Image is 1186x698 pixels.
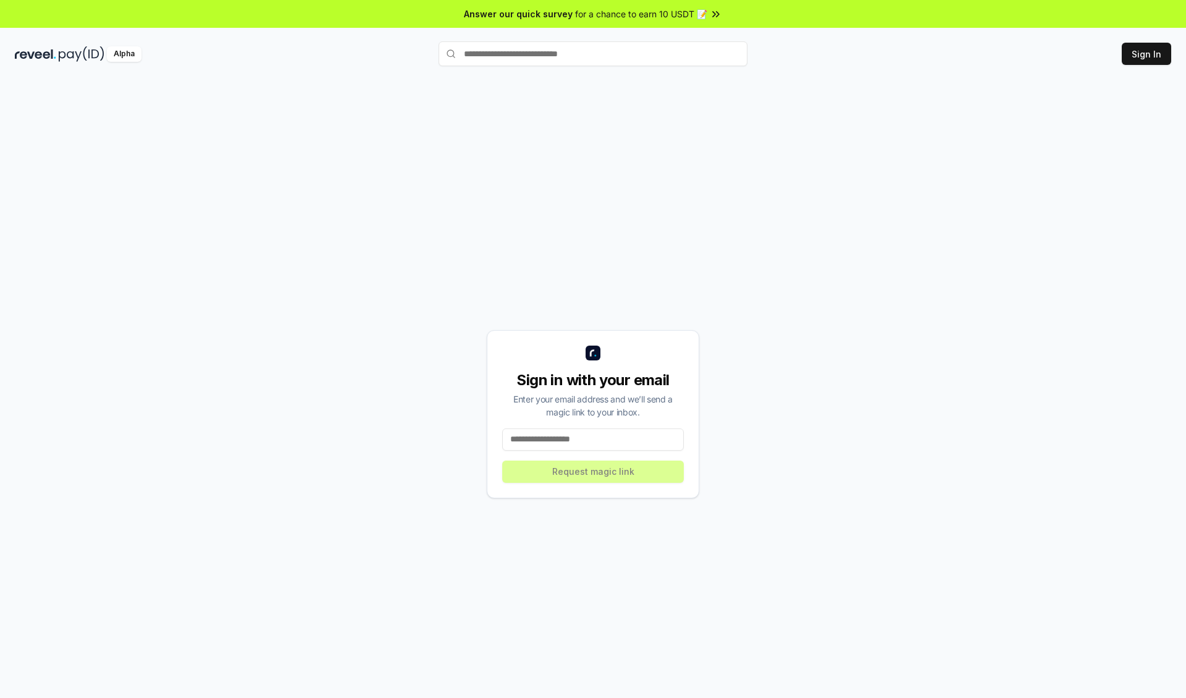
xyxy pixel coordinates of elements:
div: Enter your email address and we’ll send a magic link to your inbox. [502,393,684,419]
button: Sign In [1122,43,1171,65]
div: Alpha [107,46,141,62]
img: reveel_dark [15,46,56,62]
div: Sign in with your email [502,370,684,390]
img: pay_id [59,46,104,62]
span: Answer our quick survey [464,7,573,20]
span: for a chance to earn 10 USDT 📝 [575,7,707,20]
img: logo_small [586,346,600,360]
